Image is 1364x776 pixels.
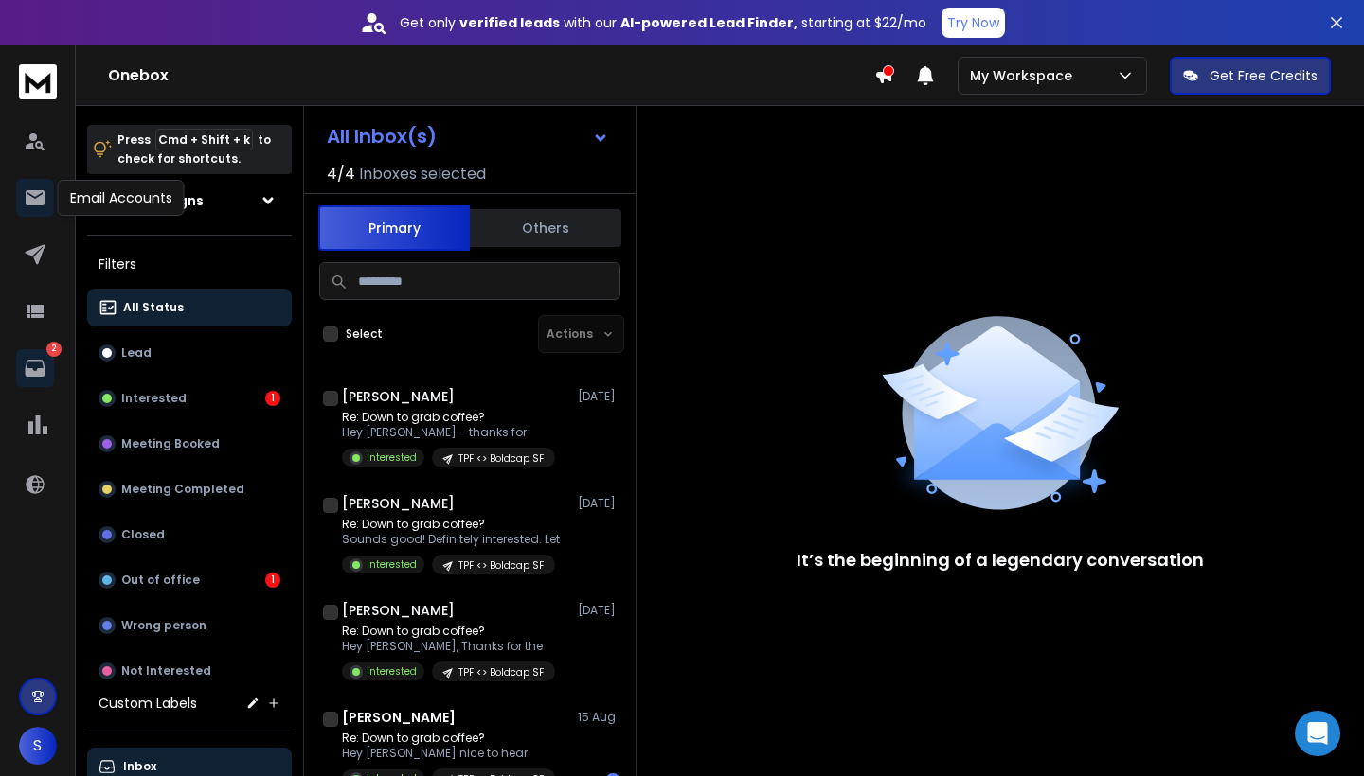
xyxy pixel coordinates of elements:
p: Get Free Credits [1210,66,1318,85]
p: [DATE] [578,389,620,404]
p: Get only with our starting at $22/mo [400,13,926,32]
div: 1 [265,573,280,588]
p: Interested [367,450,417,465]
button: All Inbox(s) [312,117,624,155]
div: Open Intercom Messenger [1295,711,1340,756]
p: Re: Down to grab coffee? [342,517,560,532]
div: Email Accounts [58,180,185,216]
button: Meeting Completed [87,470,292,508]
button: Closed [87,516,292,554]
p: Wrong person [121,618,206,633]
p: TPF <> Boldcap SF [458,558,544,573]
p: [DATE] [578,496,620,511]
h3: Inboxes selected [359,163,486,185]
button: All Campaigns [87,182,292,220]
button: Get Free Credits [1170,57,1331,95]
button: Out of office1 [87,561,292,599]
p: Inbox [123,759,156,774]
img: logo [19,64,57,99]
h1: [PERSON_NAME] [342,601,455,620]
p: Re: Down to grab coffee? [342,410,555,425]
h1: Onebox [108,64,874,87]
div: 1 [265,391,280,406]
label: Select [346,326,383,342]
h1: [PERSON_NAME] [342,494,455,513]
strong: verified leads [459,13,560,32]
h3: Custom Labels [99,694,197,713]
p: All Status [123,300,184,315]
p: Re: Down to grab coffee? [342,731,555,746]
p: Not Interested [121,663,211,679]
button: Lead [87,334,292,372]
button: Meeting Booked [87,425,292,463]
strong: AI-powered Lead Finder, [620,13,798,32]
p: 2 [46,342,62,357]
h1: [PERSON_NAME] [342,387,455,406]
p: Hey [PERSON_NAME] nice to hear [342,746,555,761]
p: It’s the beginning of a legendary conversation [797,547,1204,573]
p: Interested [367,664,417,679]
button: Interested1 [87,379,292,417]
p: Meeting Completed [121,482,244,497]
p: Press to check for shortcuts. [117,131,271,168]
p: TPF <> Boldcap SF [458,665,544,679]
span: 4 / 4 [327,163,355,185]
button: Try Now [942,8,1005,38]
p: Interested [121,391,187,406]
p: Out of office [121,573,200,588]
button: All Status [87,289,292,326]
h3: Filters [87,251,292,277]
p: Closed [121,527,165,542]
p: Hey [PERSON_NAME], Thanks for the [342,639,555,654]
button: Others [470,207,621,249]
p: [DATE] [578,603,620,618]
p: Sounds good! Definitely interested. Let [342,532,560,547]
a: 2 [16,349,54,387]
h1: [PERSON_NAME] [342,708,456,727]
span: Cmd + Shift + k [155,129,253,150]
p: Interested [367,557,417,572]
p: Hey [PERSON_NAME] - thanks for [342,425,555,440]
button: Not Interested [87,652,292,690]
button: S [19,727,57,765]
p: Try Now [947,13,999,32]
p: Re: Down to grab coffee? [342,624,555,639]
button: Wrong person [87,607,292,644]
p: 15 Aug [578,710,620,725]
h1: All Inbox(s) [327,127,437,146]
p: Meeting Booked [121,436,220,451]
p: TPF <> Boldcap SF [458,451,544,466]
button: Primary [318,205,470,251]
p: Lead [121,345,152,361]
p: My Workspace [970,66,1080,85]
